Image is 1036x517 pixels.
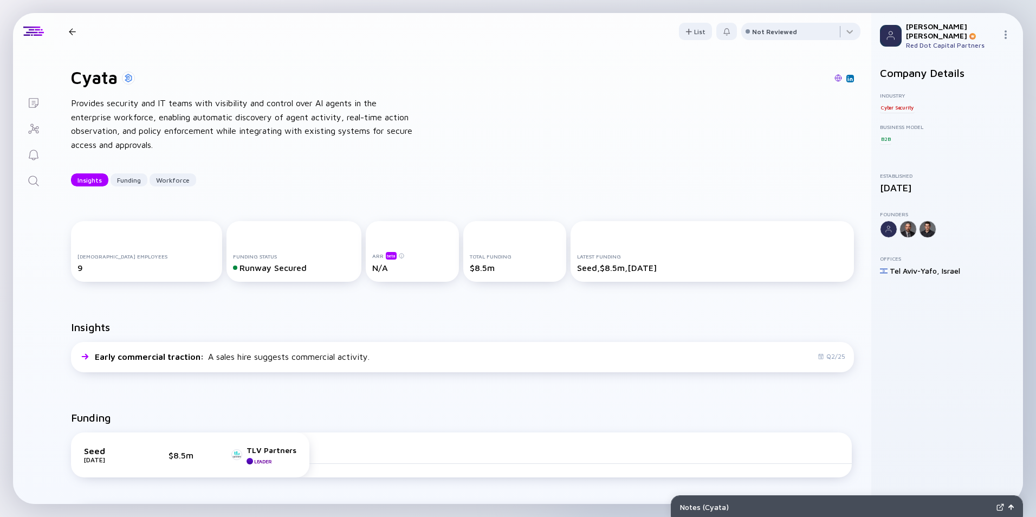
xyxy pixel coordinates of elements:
[169,450,201,460] div: $8.5m
[13,167,54,193] a: Search
[150,173,196,186] button: Workforce
[111,173,147,186] button: Funding
[84,456,138,464] div: [DATE]
[233,263,355,273] div: Runway Secured
[834,74,842,82] img: Cyata Website
[1008,505,1014,510] img: Open Notes
[880,102,915,113] div: Cyber Security
[752,28,797,36] div: Not Reviewed
[890,266,940,275] div: Tel Aviv-Yafo ,
[880,211,1014,217] div: Founders
[254,458,271,464] div: Leader
[386,252,397,260] div: beta
[71,173,108,186] button: Insights
[577,263,847,273] div: Seed, $8.5m, [DATE]
[679,23,712,40] button: List
[95,352,370,361] div: A sales hire suggests commercial activity.
[372,263,452,273] div: N/A
[906,41,997,49] div: Red Dot Capital Partners
[880,133,891,144] div: B2B
[847,76,853,81] img: Cyata Linkedin Page
[71,172,108,189] div: Insights
[84,446,138,456] div: Seed
[13,89,54,115] a: Lists
[906,22,997,40] div: [PERSON_NAME] [PERSON_NAME]
[150,172,196,189] div: Workforce
[77,263,216,273] div: 9
[1001,30,1010,39] img: Menu
[71,96,418,152] div: Provides security and IT teams with visibility and control over AI agents in the enterprise workf...
[77,253,216,260] div: [DEMOGRAPHIC_DATA] Employees
[71,411,111,424] h2: Funding
[680,502,992,512] div: Notes ( Cyata )
[880,255,1014,262] div: Offices
[880,182,1014,193] div: [DATE]
[71,321,110,333] h2: Insights
[880,67,1014,79] h2: Company Details
[880,267,888,275] img: Israel Flag
[818,352,845,360] div: Q2/25
[470,263,560,273] div: $8.5m
[880,92,1014,99] div: Industry
[942,266,960,275] div: Israel
[111,172,147,189] div: Funding
[996,503,1004,511] img: Expand Notes
[372,251,452,260] div: ARR
[233,253,355,260] div: Funding Status
[880,25,902,47] img: Profile Picture
[880,124,1014,130] div: Business Model
[247,445,296,455] div: TLV Partners
[71,67,118,88] h1: Cyata
[231,445,296,464] a: TLV PartnersLeader
[13,141,54,167] a: Reminders
[470,253,560,260] div: Total Funding
[880,172,1014,179] div: Established
[13,115,54,141] a: Investor Map
[95,352,206,361] span: Early commercial traction :
[577,253,847,260] div: Latest Funding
